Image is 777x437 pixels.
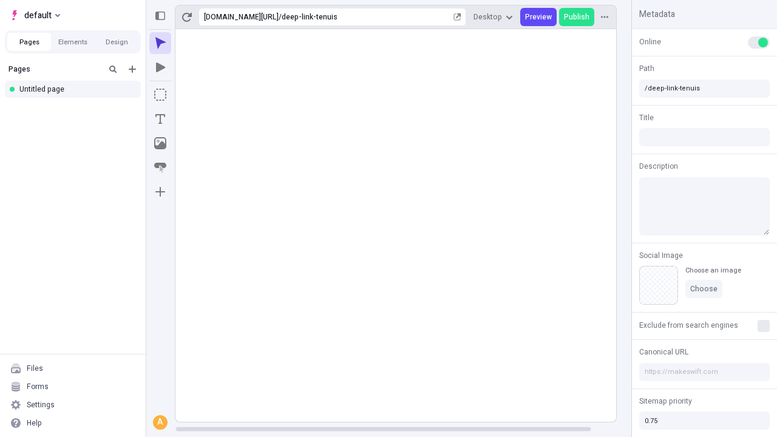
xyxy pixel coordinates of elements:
[690,284,718,294] span: Choose
[639,36,661,47] span: Online
[27,382,49,391] div: Forms
[19,84,131,94] div: Untitled page
[8,64,101,74] div: Pages
[639,112,654,123] span: Title
[149,157,171,178] button: Button
[639,250,683,261] span: Social Image
[7,33,51,51] button: Pages
[520,8,557,26] button: Preview
[149,84,171,106] button: Box
[639,363,770,381] input: https://makeswift.com
[149,108,171,130] button: Text
[27,400,55,410] div: Settings
[525,12,552,22] span: Preview
[559,8,594,26] button: Publish
[5,6,65,24] button: Select site
[469,8,518,26] button: Desktop
[685,266,741,275] div: Choose an image
[564,12,589,22] span: Publish
[125,62,140,76] button: Add new
[639,320,738,331] span: Exclude from search engines
[639,396,692,407] span: Sitemap priority
[154,416,166,429] div: A
[149,132,171,154] button: Image
[204,12,279,22] div: [URL][DOMAIN_NAME]
[639,161,678,172] span: Description
[95,33,138,51] button: Design
[27,418,42,428] div: Help
[51,33,95,51] button: Elements
[639,347,688,357] span: Canonical URL
[639,63,654,74] span: Path
[27,364,43,373] div: Files
[282,12,451,22] div: deep-link-tenuis
[685,280,722,298] button: Choose
[279,12,282,22] div: /
[473,12,502,22] span: Desktop
[24,8,52,22] span: default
